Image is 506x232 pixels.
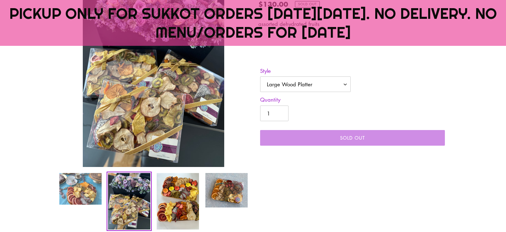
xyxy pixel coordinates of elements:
[107,172,151,230] img: Load image into Gallery viewer, Fruity Charcuterie Platter
[260,96,351,104] label: Quantity
[9,4,497,42] span: PICKUP ONLY FOR SUKKOT ORDERS [DATE][DATE]. NO DELIVERY. NO MENU/ORDERS FOR [DATE]
[260,130,445,146] button: Sold out
[205,172,248,208] img: Load image into Gallery viewer, Fruity Charcuterie Platter
[260,67,351,75] label: Style
[340,134,365,141] span: Sold out
[59,172,102,205] img: Load image into Gallery viewer, Fruity Charcuterie Platter
[156,172,200,230] img: Load image into Gallery viewer, Fruity Charcuterie Platter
